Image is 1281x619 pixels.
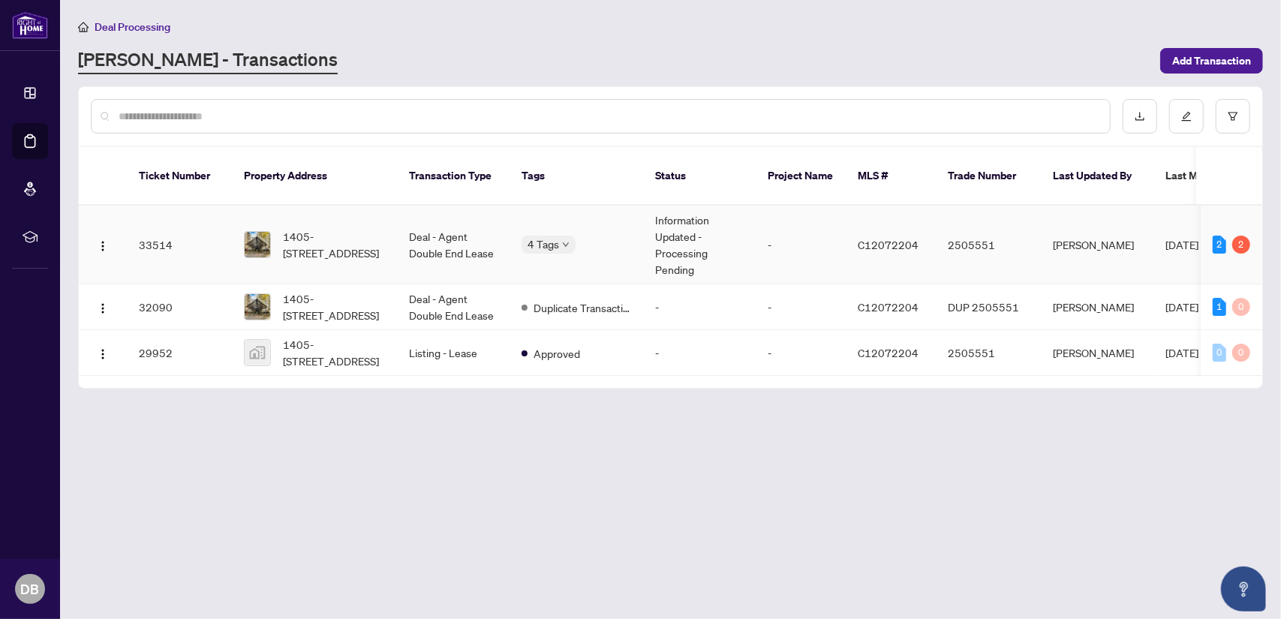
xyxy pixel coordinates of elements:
td: [PERSON_NAME] [1041,330,1153,376]
span: 1405-[STREET_ADDRESS] [283,290,385,323]
div: 0 [1213,344,1226,362]
td: [PERSON_NAME] [1041,284,1153,330]
div: 0 [1232,344,1250,362]
span: [DATE] [1165,238,1198,251]
span: C12072204 [858,346,919,359]
button: download [1123,99,1157,134]
span: download [1135,111,1145,122]
span: C12072204 [858,238,919,251]
th: Ticket Number [127,147,232,206]
td: DUP 2505551 [936,284,1041,330]
button: Logo [91,295,115,319]
td: 2505551 [936,330,1041,376]
span: 1405-[STREET_ADDRESS] [283,336,385,369]
td: 2505551 [936,206,1041,284]
img: thumbnail-img [245,232,270,257]
td: Deal - Agent Double End Lease [397,284,510,330]
div: 2 [1213,236,1226,254]
span: DB [21,578,40,599]
td: [PERSON_NAME] [1041,206,1153,284]
th: Property Address [232,147,397,206]
a: [PERSON_NAME] - Transactions [78,47,338,74]
td: Information Updated - Processing Pending [643,206,756,284]
td: Listing - Lease [397,330,510,376]
span: 1405-[STREET_ADDRESS] [283,228,385,261]
button: Logo [91,233,115,257]
span: Add Transaction [1172,49,1251,73]
span: Deal Processing [95,20,170,34]
th: MLS # [846,147,936,206]
div: 2 [1232,236,1250,254]
span: edit [1181,111,1192,122]
th: Tags [510,147,643,206]
div: 0 [1232,298,1250,316]
th: Last Updated By [1041,147,1153,206]
td: 29952 [127,330,232,376]
span: Approved [534,345,580,362]
td: - [756,206,846,284]
span: 4 Tags [528,236,559,253]
td: - [756,284,846,330]
img: thumbnail-img [245,340,270,365]
td: - [643,284,756,330]
span: down [562,241,570,248]
button: Add Transaction [1160,48,1263,74]
button: Open asap [1221,566,1266,611]
img: Logo [97,240,109,252]
th: Project Name [756,147,846,206]
th: Status [643,147,756,206]
button: edit [1169,99,1204,134]
img: Logo [97,302,109,314]
span: [DATE] [1165,346,1198,359]
td: Deal - Agent Double End Lease [397,206,510,284]
img: Logo [97,348,109,360]
span: Last Modified Date [1165,167,1257,184]
td: 33514 [127,206,232,284]
button: filter [1216,99,1250,134]
td: 32090 [127,284,232,330]
span: C12072204 [858,300,919,314]
img: thumbnail-img [245,294,270,320]
span: Duplicate Transaction [534,299,631,316]
div: 1 [1213,298,1226,316]
td: - [756,330,846,376]
span: filter [1228,111,1238,122]
img: logo [12,11,48,39]
button: Logo [91,341,115,365]
th: Trade Number [936,147,1041,206]
span: [DATE] [1165,300,1198,314]
td: - [643,330,756,376]
span: home [78,22,89,32]
th: Transaction Type [397,147,510,206]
